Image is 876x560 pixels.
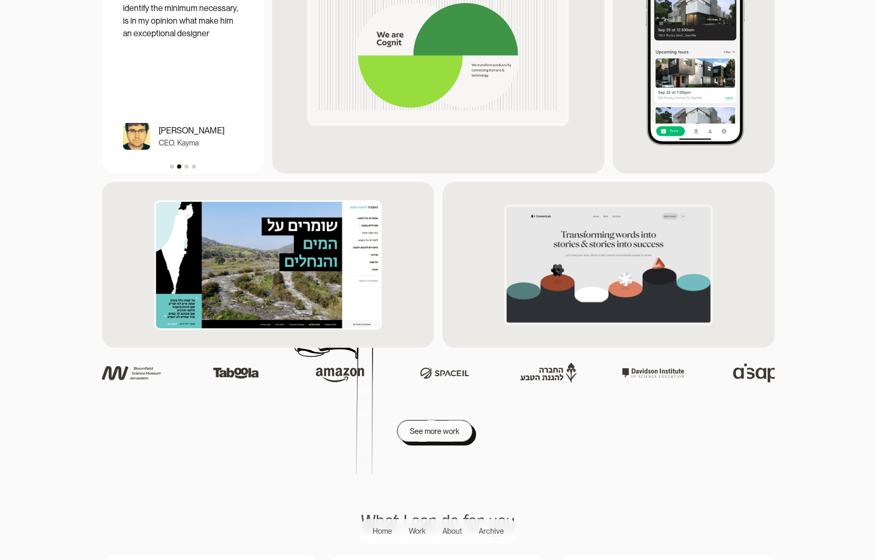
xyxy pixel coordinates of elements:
img: aisap logo [724,353,791,393]
div: Show slide 2 of 4 [177,164,181,169]
div: See more work [410,425,459,438]
a: See more work [397,420,472,442]
div: About [442,525,462,537]
a: Home [364,523,400,539]
img: Oran huberman [123,123,150,150]
div: Show slide 4 of 4 [192,164,196,169]
img: taboola logo [202,356,270,390]
img: spni homepage screenshot [102,182,434,348]
a: About [434,523,470,539]
img: space IL logo [411,361,478,386]
img: Amazon logo [306,356,374,390]
div: Work [409,525,426,537]
p: CEO, Kayma [159,137,199,149]
div: Show slide 1 of 4 [170,164,174,169]
h1: What I can do for you [361,513,515,538]
div: Show slide 3 of 4 [184,164,189,169]
img: science museum logo [98,362,165,384]
a: Archive [470,523,512,539]
div: Archive [479,525,504,537]
a: Work [400,523,434,539]
img: SPNI logo [515,361,582,386]
div: Home [373,525,392,537]
p: [PERSON_NAME] [159,125,224,137]
img: davidson institute logo [619,364,686,382]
